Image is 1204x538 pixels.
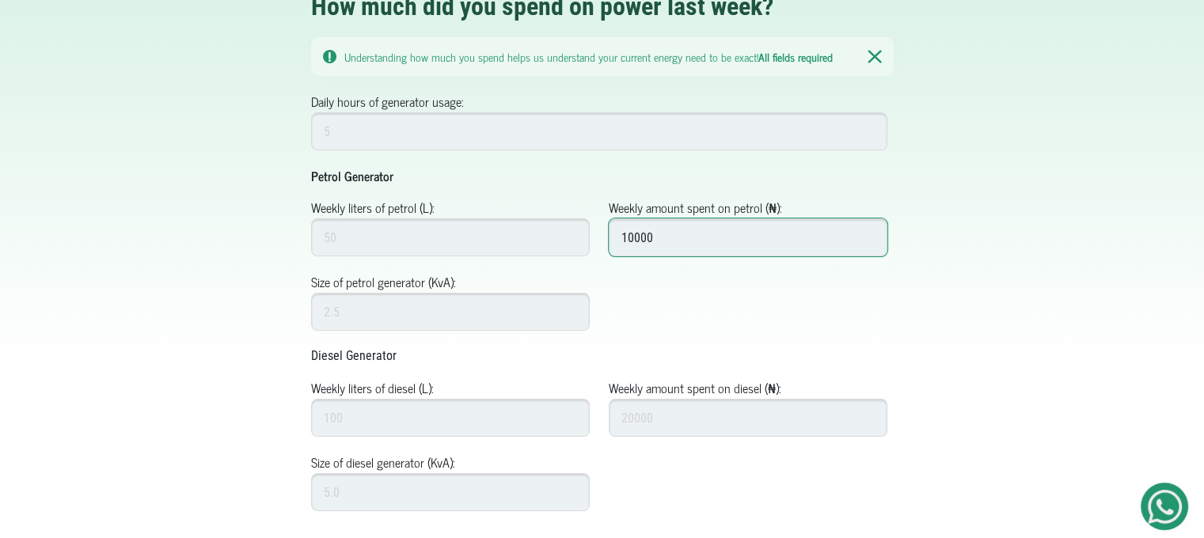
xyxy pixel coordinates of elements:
[1148,490,1182,524] img: Get Started On Earthbond Via Whatsapp
[311,473,591,511] input: 5.0
[311,399,591,437] input: 100
[311,453,455,472] label: Size of diesel generator (KvA):
[868,49,881,64] img: Notication Pane Close Icon
[311,347,894,366] p: Diesel Generator
[311,112,888,150] input: 5
[311,272,456,291] label: Size of petrol generator (KvA):
[609,378,781,397] label: Weekly amount spent on diesel (₦):
[323,50,336,63] img: Notication Pane Caution Icon
[609,399,888,437] input: 20000
[311,293,591,331] input: 2.5
[344,47,833,66] small: Understanding how much you spend helps us understand your current energy need to be exact!
[609,218,888,256] input: 5000
[311,198,435,217] label: Weekly liters of petrol (L):
[609,198,782,217] label: Weekly amount spent on petrol (₦):
[311,218,591,256] input: 50
[311,378,434,397] label: Weekly liters of diesel (L):
[311,165,393,186] b: Petrol Generator
[758,47,833,66] strong: All fields required
[311,92,464,111] label: Daily hours of generator usage:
